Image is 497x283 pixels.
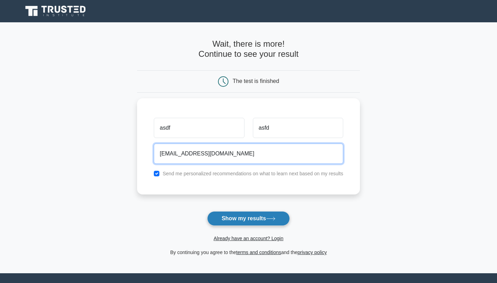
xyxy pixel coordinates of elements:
h4: Wait, there is more! Continue to see your result [137,39,360,59]
a: privacy policy [298,250,327,255]
button: Show my results [207,211,289,226]
a: Already have an account? Login [213,236,283,241]
div: By continuing you agree to the and the [133,248,364,257]
input: Last name [253,118,343,138]
a: terms and conditions [236,250,281,255]
div: The test is finished [233,78,279,84]
label: Send me personalized recommendations on what to learn next based on my results [163,171,343,176]
input: Email [154,144,343,164]
input: First name [154,118,244,138]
